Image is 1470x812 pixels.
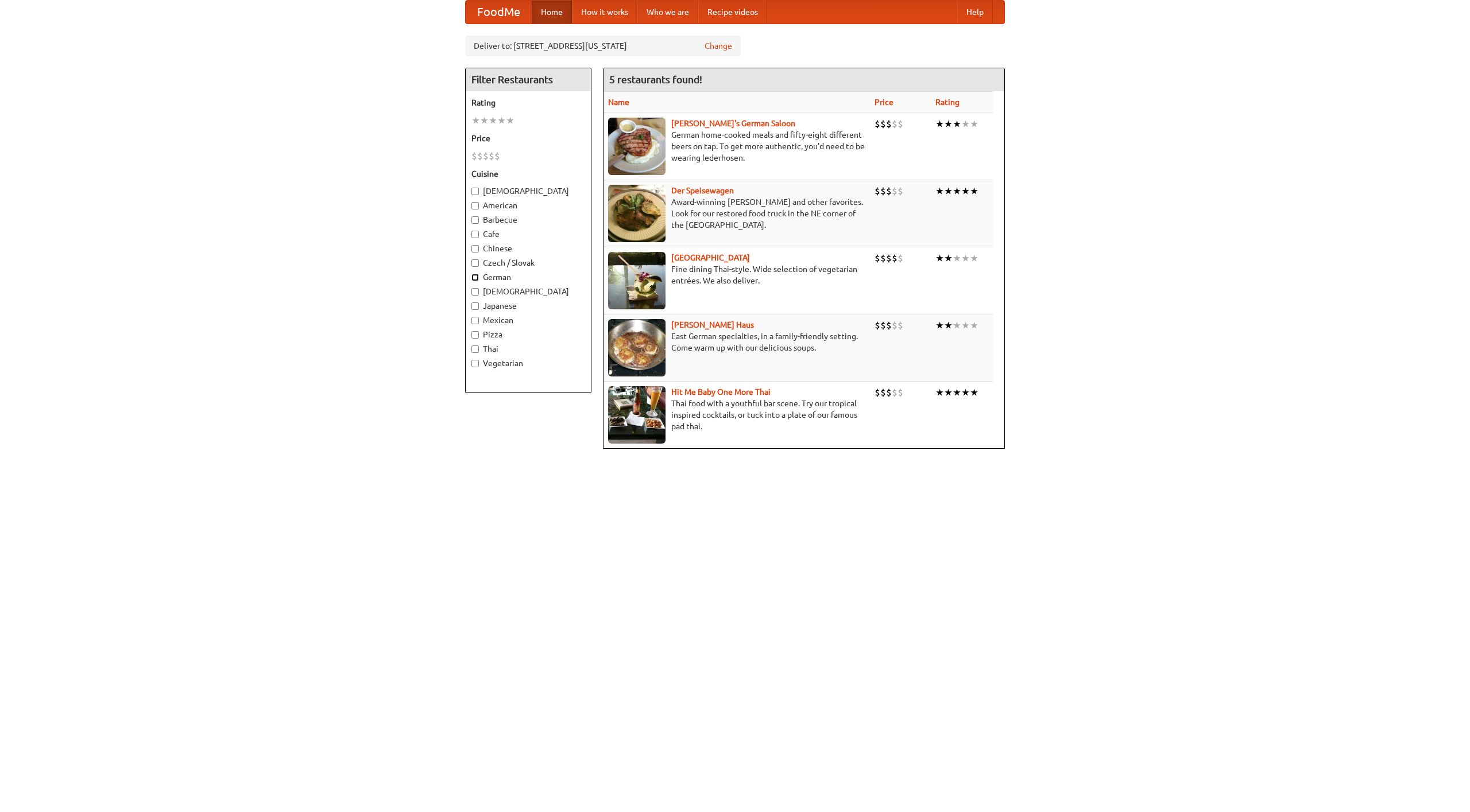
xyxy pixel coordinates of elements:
li: ★ [471,114,480,127]
li: ★ [935,185,944,197]
input: Japanese [471,302,479,310]
label: [DEMOGRAPHIC_DATA] [471,286,585,297]
input: Chinese [471,245,479,252]
li: $ [494,150,500,162]
li: $ [875,319,880,332]
li: ★ [970,319,978,332]
h5: Rating [471,97,585,108]
h5: Cuisine [471,168,585,180]
label: Czech / Slovak [471,257,585,269]
li: $ [875,118,880,130]
li: ★ [961,319,970,332]
input: Thai [471,345,479,353]
a: Home [532,1,572,24]
li: $ [875,185,880,197]
li: ★ [953,252,961,265]
label: American [471,200,585,211]
input: Czech / Slovak [471,259,479,267]
input: Vegetarian [471,360,479,367]
a: Help [957,1,993,24]
a: Price [875,98,893,107]
li: ★ [953,386,961,399]
h4: Filter Restaurants [466,68,591,91]
li: $ [886,185,892,197]
li: ★ [935,252,944,265]
li: $ [886,252,892,265]
li: ★ [480,114,489,127]
a: [GEOGRAPHIC_DATA] [671,253,750,262]
input: [DEMOGRAPHIC_DATA] [471,188,479,195]
li: ★ [935,118,944,130]
a: Hit Me Baby One More Thai [671,387,771,397]
li: ★ [961,118,970,130]
a: Name [608,98,629,107]
ng-pluralize: 5 restaurants found! [609,74,702,85]
li: ★ [970,252,978,265]
a: How it works [572,1,637,24]
li: ★ [953,185,961,197]
li: ★ [953,118,961,130]
li: ★ [935,386,944,399]
li: $ [880,386,886,399]
input: Mexican [471,317,479,324]
label: German [471,271,585,283]
p: Award-winning [PERSON_NAME] and other favorites. Look for our restored food truck in the NE corne... [608,196,865,231]
label: Vegetarian [471,358,585,369]
li: ★ [970,386,978,399]
img: kohlhaus.jpg [608,319,666,376]
label: Cafe [471,228,585,240]
li: $ [880,118,886,130]
input: Barbecue [471,216,479,224]
label: Barbecue [471,214,585,226]
li: $ [886,118,892,130]
a: Recipe videos [698,1,767,24]
li: ★ [961,386,970,399]
label: Mexican [471,314,585,326]
li: $ [489,150,494,162]
li: $ [898,118,903,130]
li: ★ [961,185,970,197]
li: $ [892,252,898,265]
img: babythai.jpg [608,386,666,444]
input: American [471,202,479,209]
li: $ [875,252,880,265]
li: ★ [944,118,953,130]
li: $ [898,252,903,265]
img: esthers.jpg [608,118,666,175]
li: $ [892,319,898,332]
p: Thai food with a youthful bar scene. Try our tropical inspired cocktails, or tuck into a plate of... [608,398,865,432]
li: $ [898,185,903,197]
img: speisewagen.jpg [608,185,666,242]
li: $ [880,319,886,332]
li: $ [892,185,898,197]
li: ★ [935,319,944,332]
a: [PERSON_NAME]'s German Saloon [671,119,795,128]
li: $ [886,319,892,332]
p: German home-cooked meals and fifty-eight different beers on tap. To get more authentic, you'd nee... [608,129,865,164]
li: ★ [944,185,953,197]
label: Thai [471,343,585,355]
li: ★ [489,114,497,127]
a: Who we are [637,1,698,24]
input: Cafe [471,231,479,238]
img: satay.jpg [608,252,666,309]
div: Deliver to: [STREET_ADDRESS][US_STATE] [465,36,741,56]
a: Der Speisewagen [671,186,734,195]
input: Pizza [471,331,479,339]
li: $ [477,150,483,162]
li: ★ [953,319,961,332]
li: $ [886,386,892,399]
li: ★ [944,319,953,332]
li: $ [880,252,886,265]
li: ★ [506,114,514,127]
a: [PERSON_NAME] Haus [671,320,754,329]
li: ★ [944,386,953,399]
li: $ [471,150,477,162]
li: $ [892,118,898,130]
h5: Price [471,133,585,144]
li: ★ [497,114,506,127]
